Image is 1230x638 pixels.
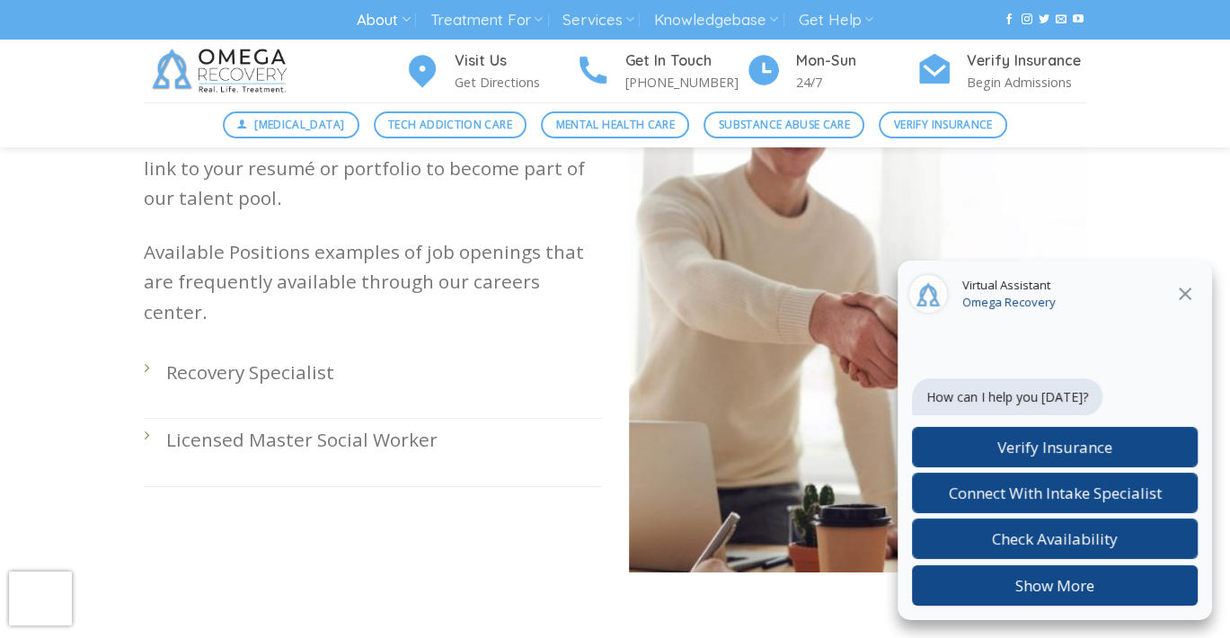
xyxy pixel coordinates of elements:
[796,72,916,93] p: 24/7
[166,425,602,455] p: Licensed Master Social Worker
[455,49,575,73] h4: Visit Us
[916,49,1087,93] a: Verify Insurance Begin Admissions
[430,4,543,37] a: Treatment For
[1056,13,1066,26] a: Send us an email
[967,49,1087,73] h4: Verify Insurance
[719,116,850,133] span: Substance Abuse Care
[223,111,359,138] a: [MEDICAL_DATA]
[144,123,602,213] p: Got what it takes to work with us? Great! Send us a link to your resumé or portfolio to become pa...
[625,49,746,73] h4: Get In Touch
[144,237,602,327] p: Available Positions examples of job openings that are frequently available through our careers ce...
[625,72,746,93] p: [PHONE_NUMBER]
[144,40,301,102] img: Omega Recovery
[575,49,746,93] a: Get In Touch [PHONE_NUMBER]
[1004,13,1014,26] a: Follow on Facebook
[1039,13,1049,26] a: Follow on Twitter
[967,72,1087,93] p: Begin Admissions
[799,4,873,37] a: Get Help
[879,111,1007,138] a: Verify Insurance
[796,49,916,73] h4: Mon-Sun
[1021,13,1031,26] a: Follow on Instagram
[166,358,602,387] p: Recovery Specialist
[556,116,675,133] span: Mental Health Care
[1073,13,1084,26] a: Follow on YouTube
[654,4,778,37] a: Knowledgebase
[254,116,344,133] span: [MEDICAL_DATA]
[374,111,527,138] a: Tech Addiction Care
[541,111,689,138] a: Mental Health Care
[894,116,993,133] span: Verify Insurance
[357,4,410,37] a: About
[404,49,575,93] a: Visit Us Get Directions
[703,111,864,138] a: Substance Abuse Care
[455,72,575,93] p: Get Directions
[388,116,512,133] span: Tech Addiction Care
[562,4,633,37] a: Services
